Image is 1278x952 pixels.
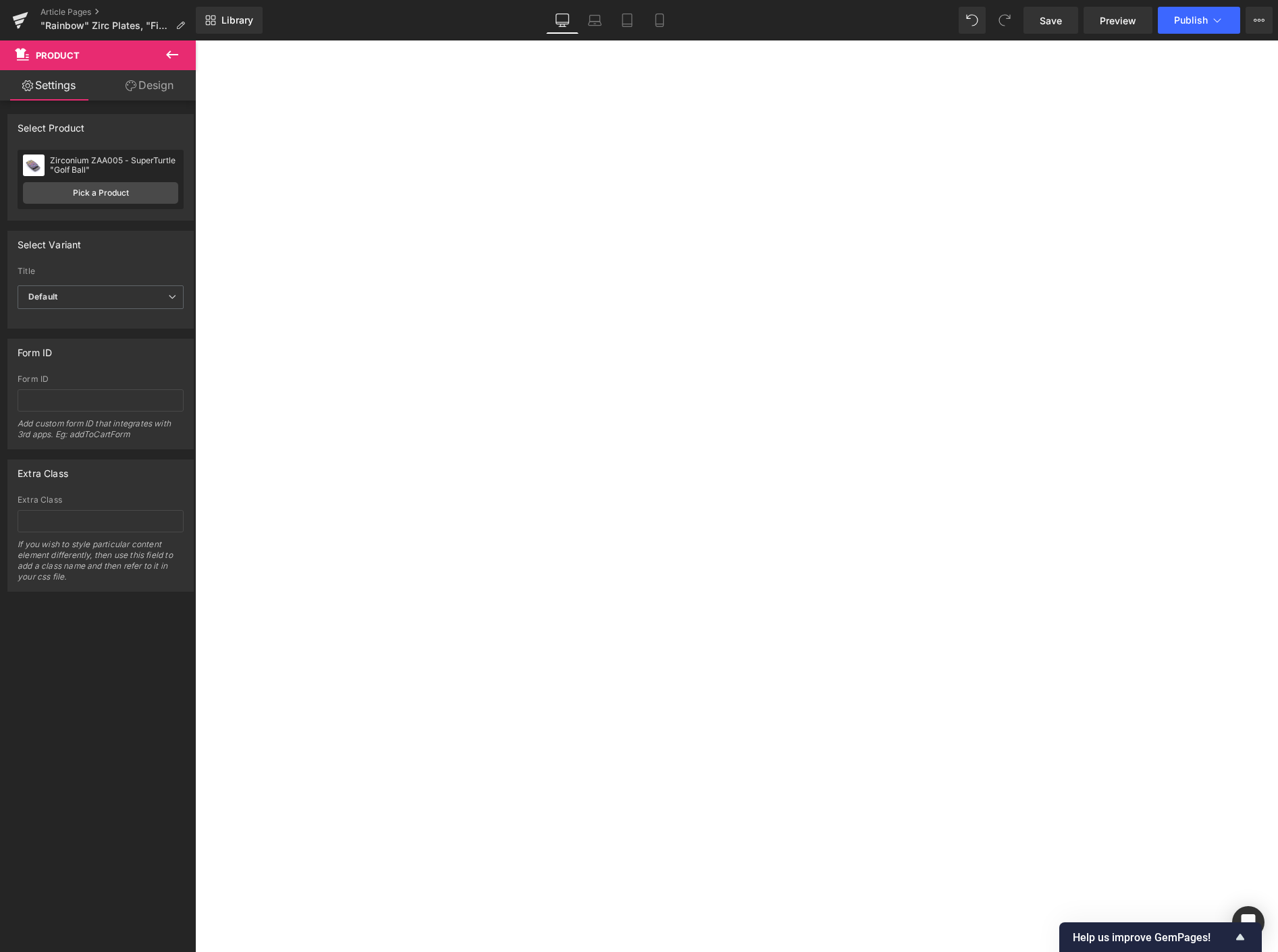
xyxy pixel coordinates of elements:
div: Select Variant [18,231,82,250]
a: Desktop [546,7,579,34]
span: Save [1040,13,1062,28]
b: Default [28,291,57,302]
button: More [1246,7,1273,34]
div: Form ID [18,339,52,358]
button: Redo [991,7,1018,34]
span: Library [221,14,253,26]
div: Open Intercom Messenger [1232,906,1264,939]
button: Undo [959,7,986,34]
span: "Rainbow" Zirc Plates, "FireAcid" Pens, ...and more! (Blog Post) [41,20,170,31]
label: Title [18,267,184,280]
img: pImage [23,155,45,176]
span: Publish [1174,15,1208,26]
a: Pick a Product [23,182,178,204]
div: Zirconium ZAA005 - SuperTurtle "Golf Ball" [50,156,178,175]
a: Preview [1084,7,1152,34]
div: Extra Class [18,460,68,479]
div: Select Product [18,115,85,134]
div: Form ID [18,374,184,384]
span: Help us improve GemPages! [1073,931,1232,944]
button: Show survey - Help us improve GemPages! [1073,929,1248,945]
span: Preview [1100,13,1136,28]
span: Product [36,50,80,61]
a: Design [101,70,198,101]
div: Add custom form ID that integrates with 3rd apps. Eg: addToCartForm [18,418,184,449]
a: Tablet [611,7,643,34]
a: New Library [196,7,263,34]
div: Extra Class [18,495,184,505]
a: Mobile [643,7,676,34]
div: If you wish to style particular content element differently, then use this field to add a class n... [18,539,184,591]
a: Article Pages [41,7,196,18]
a: Laptop [579,7,611,34]
button: Publish [1158,7,1240,34]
